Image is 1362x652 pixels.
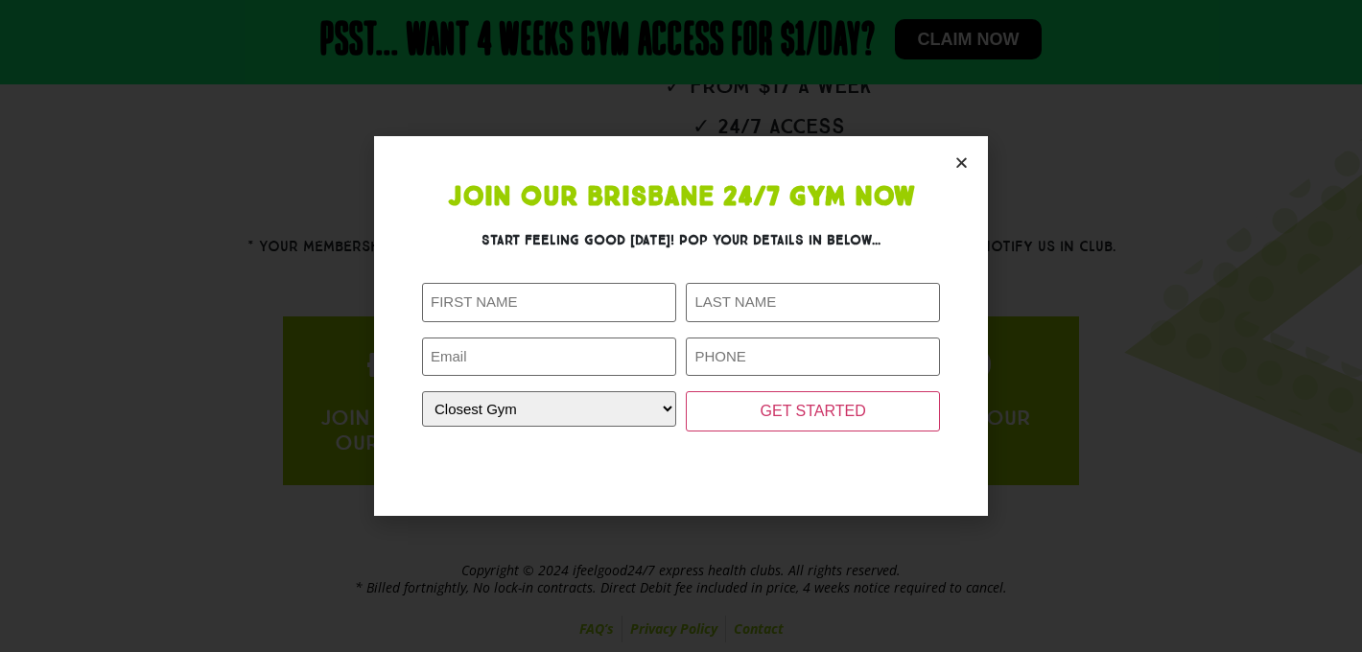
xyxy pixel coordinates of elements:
input: PHONE [686,338,940,377]
input: LAST NAME [686,283,940,322]
h1: Join Our Brisbane 24/7 Gym Now [422,184,940,211]
a: Close [954,155,969,170]
input: FIRST NAME [422,283,676,322]
input: GET STARTED [686,391,940,431]
input: Email [422,338,676,377]
h3: Start feeling good [DATE]! Pop your details in below... [422,230,940,250]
